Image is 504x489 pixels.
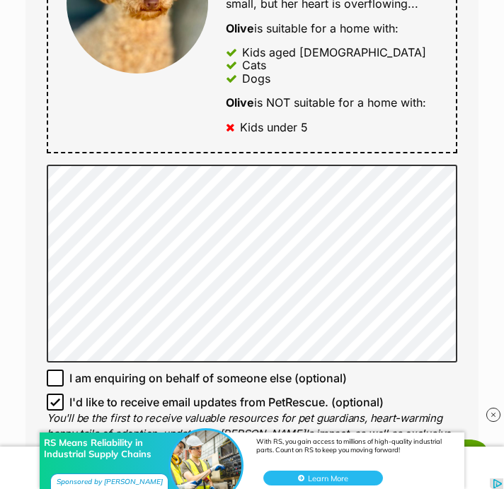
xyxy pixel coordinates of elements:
[171,26,241,97] img: RS Means Reliability in Industrial Supply Chains
[44,33,162,55] div: RS Means Reliability in Industrial Supply Chains
[144,138,200,165] button: Learn More
[226,95,254,110] strong: Olive
[69,370,347,387] span: I am enquiring on behalf of someone else (optional)
[226,21,254,35] strong: Olive
[242,72,270,85] div: Dogs
[13,149,137,166] div: From design to delivery, RS equips you with the essential tools to build smarter and faster. Disc...
[256,33,447,49] div: With RS, you gain access to millions of high-quality industrial parts. Count on RS to keep you mo...
[263,66,383,81] button: Learn More
[226,96,437,109] div: is NOT suitable for a home with:
[50,69,168,87] div: Sponsored by [PERSON_NAME]
[226,22,437,35] div: is suitable for a home with:
[242,46,426,59] div: Kids aged [DEMOGRAPHIC_DATA]
[240,121,308,134] div: Kids under 5
[13,121,137,128] div: RS
[13,128,137,149] div: Why RS Is the Go-To for Industrial Innovation
[486,408,500,422] img: close_rtb.svg
[69,394,384,411] span: I'd like to receive email updates from PetRescue. (optional)
[242,59,266,71] div: Cats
